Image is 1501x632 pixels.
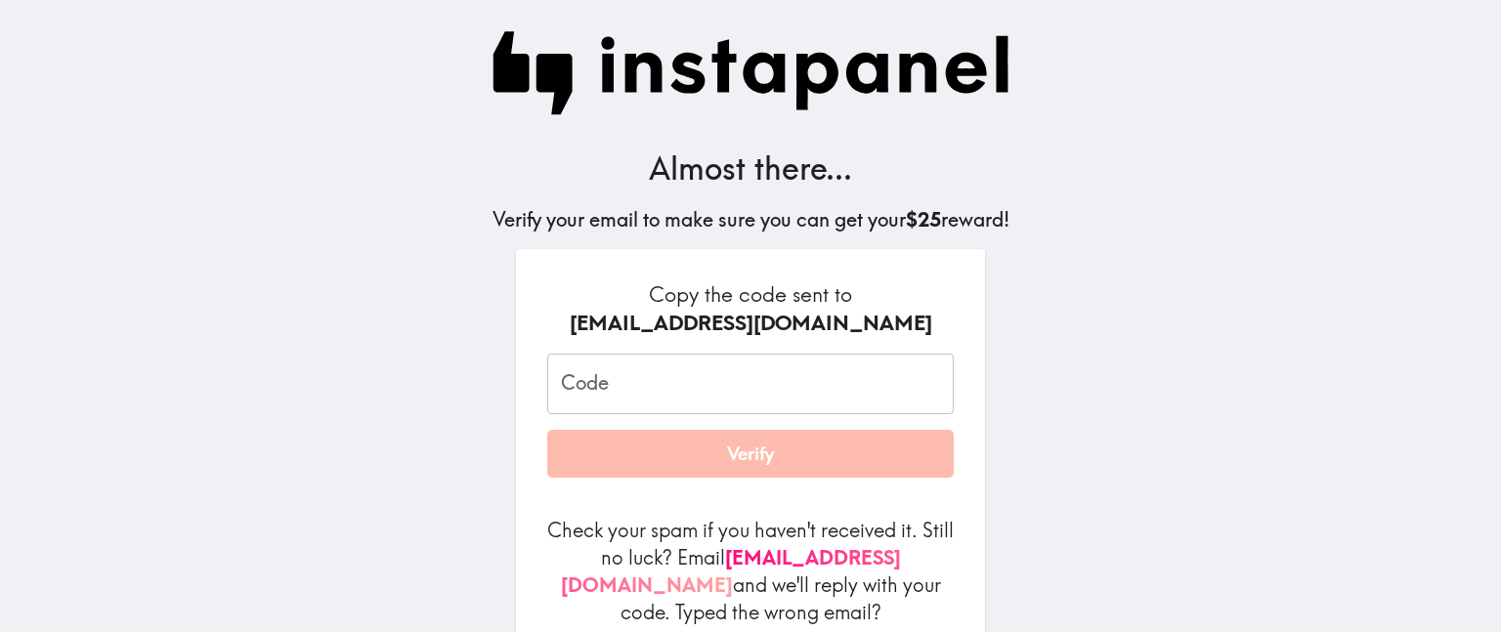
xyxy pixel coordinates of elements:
a: [EMAIL_ADDRESS][DOMAIN_NAME] [561,545,901,597]
h3: Almost there... [493,147,1009,190]
button: Verify [547,430,954,479]
img: Instapanel [493,31,1009,115]
b: $25 [906,207,941,232]
h5: Verify your email to make sure you can get your reward! [493,206,1009,233]
input: xxx_xxx_xxx [547,354,954,414]
div: [EMAIL_ADDRESS][DOMAIN_NAME] [547,309,954,338]
h6: Copy the code sent to [547,280,954,338]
